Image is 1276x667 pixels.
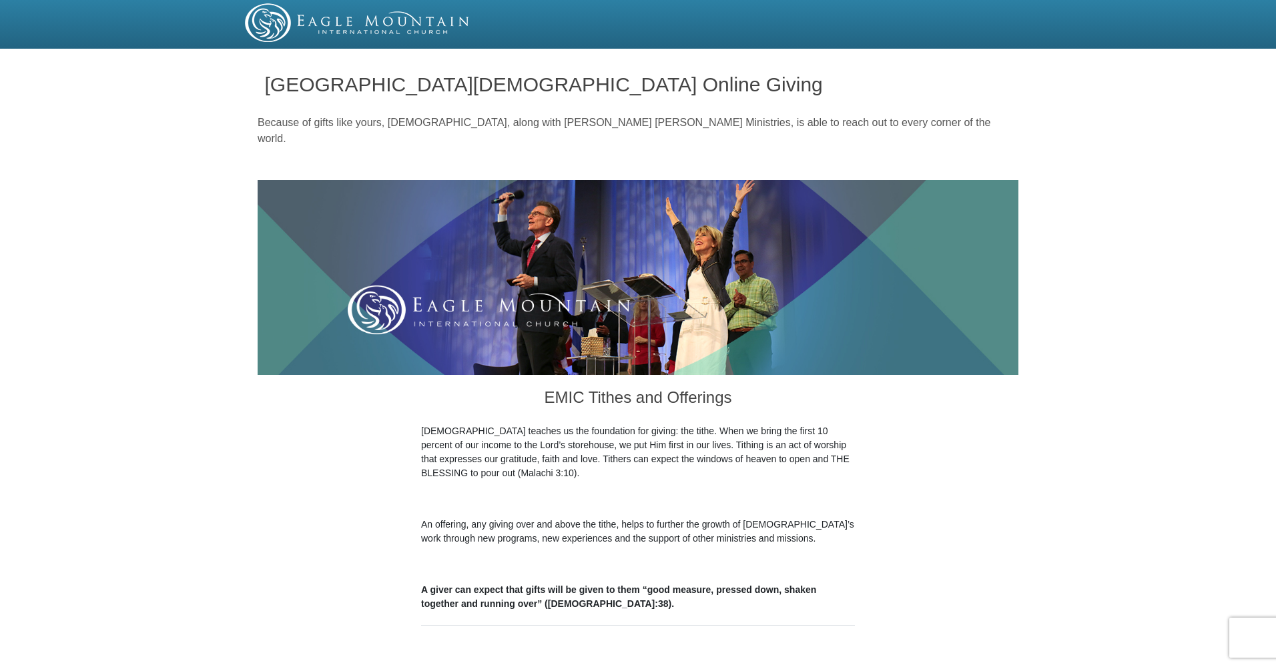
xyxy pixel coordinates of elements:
[421,375,855,424] h3: EMIC Tithes and Offerings
[258,115,1018,147] p: Because of gifts like yours, [DEMOGRAPHIC_DATA], along with [PERSON_NAME] [PERSON_NAME] Ministrie...
[421,424,855,480] p: [DEMOGRAPHIC_DATA] teaches us the foundation for giving: the tithe. When we bring the first 10 pe...
[421,584,816,609] b: A giver can expect that gifts will be given to them “good measure, pressed down, shaken together ...
[265,73,1012,95] h1: [GEOGRAPHIC_DATA][DEMOGRAPHIC_DATA] Online Giving
[421,518,855,546] p: An offering, any giving over and above the tithe, helps to further the growth of [DEMOGRAPHIC_DAT...
[245,3,470,42] img: EMIC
